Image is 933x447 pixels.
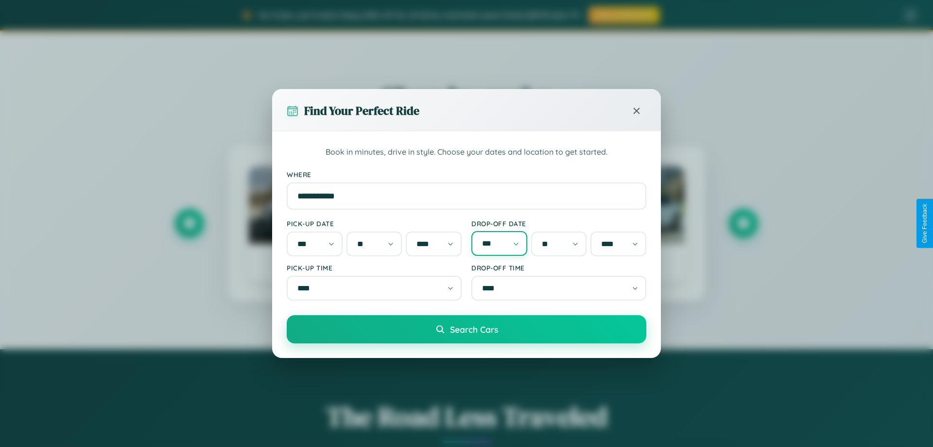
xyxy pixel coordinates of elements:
[287,264,462,272] label: Pick-up Time
[304,103,419,119] h3: Find Your Perfect Ride
[450,324,498,335] span: Search Cars
[287,315,646,343] button: Search Cars
[471,219,646,228] label: Drop-off Date
[471,264,646,272] label: Drop-off Time
[287,146,646,159] p: Book in minutes, drive in style. Choose your dates and location to get started.
[287,219,462,228] label: Pick-up Date
[287,170,646,179] label: Where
